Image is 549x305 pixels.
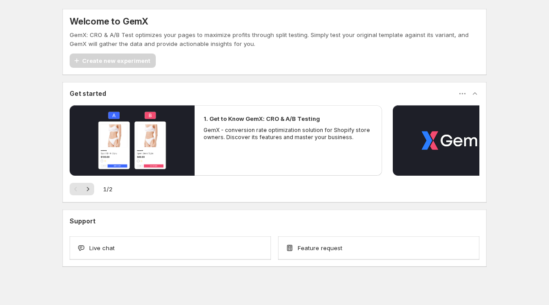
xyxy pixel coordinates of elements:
span: Feature request [298,243,342,252]
span: 1 / 2 [103,185,112,194]
span: Live chat [89,243,115,252]
h5: Welcome to GemX [70,16,148,27]
p: GemX: CRO & A/B Test optimizes your pages to maximize profits through split testing. Simply test ... [70,30,479,48]
h2: 1. Get to Know GemX: CRO & A/B Testing [204,114,320,123]
p: GemX - conversion rate optimization solution for Shopify store owners. Discover its features and ... [204,127,373,141]
h3: Support [70,217,96,226]
h3: Get started [70,89,106,98]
